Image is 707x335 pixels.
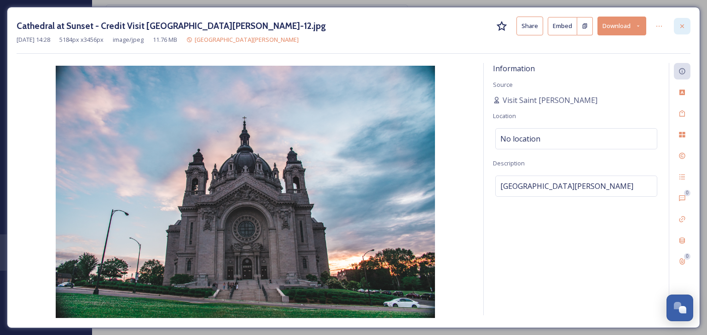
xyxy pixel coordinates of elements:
[195,35,299,44] span: [GEOGRAPHIC_DATA][PERSON_NAME]
[684,190,690,196] div: 0
[493,159,525,167] span: Description
[113,35,144,44] span: image/jpeg
[59,35,104,44] span: 5184 px x 3456 px
[17,35,50,44] span: [DATE] 14:28
[493,80,513,89] span: Source
[500,133,540,144] span: No location
[666,295,693,321] button: Open Chat
[17,66,474,318] img: 5-wl-44da66ca-ab88-4b13-9e3f-d20a64d254e2.jpg
[684,253,690,260] div: 0
[493,63,535,74] span: Information
[500,181,633,192] span: [GEOGRAPHIC_DATA][PERSON_NAME]
[17,19,326,33] h3: Cathedral at Sunset - Credit Visit [GEOGRAPHIC_DATA][PERSON_NAME]-12.jpg
[548,17,577,35] button: Embed
[503,95,597,106] span: Visit Saint [PERSON_NAME]
[516,17,543,35] button: Share
[153,35,177,44] span: 11.76 MB
[493,112,516,120] span: Location
[597,17,646,35] button: Download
